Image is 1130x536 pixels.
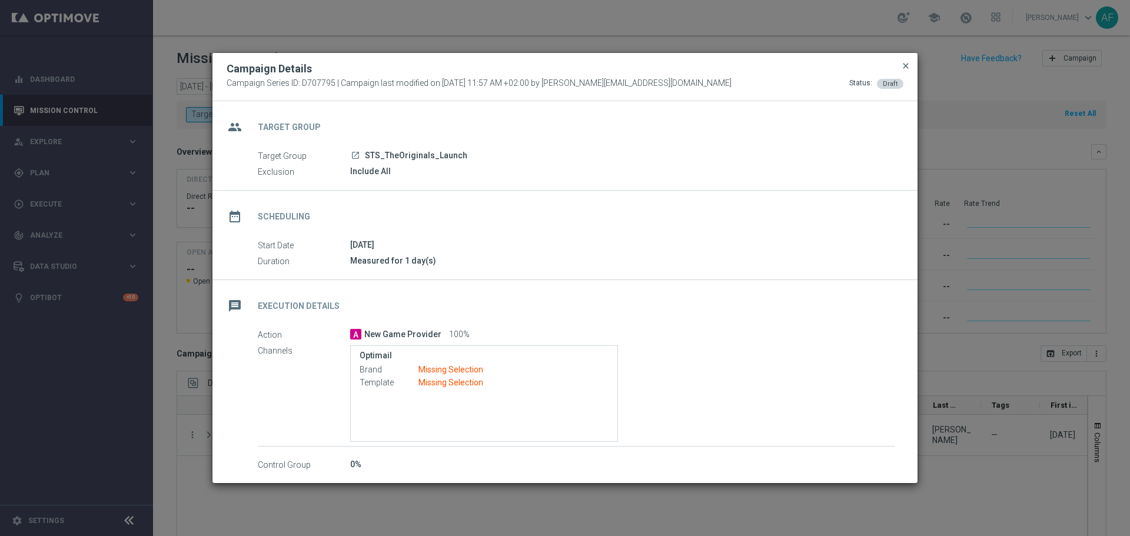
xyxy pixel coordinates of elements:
i: date_range [224,206,245,227]
label: Control Group [258,460,350,470]
div: Missing Selection [418,365,483,375]
span: close [901,61,910,71]
label: Template [360,378,418,388]
i: launch [351,151,360,160]
div: Status: [849,78,872,89]
div: Missing Selection [418,378,483,388]
label: Optimail [360,351,609,361]
span: Draft [883,80,898,88]
div: Include All [350,165,895,177]
div: Measured for 1 day(s) [350,255,895,267]
div: 0% [350,458,895,470]
h2: Execution Details [258,301,340,312]
h2: Target Group [258,122,321,133]
colored-tag: Draft [877,78,903,88]
label: Exclusion [258,167,350,177]
a: launch [350,151,361,161]
label: Action [258,329,350,340]
label: Channels [258,345,350,356]
h2: Scheduling [258,211,310,222]
label: Brand [360,365,418,375]
i: message [224,295,245,317]
h2: Campaign Details [227,62,312,76]
span: Campaign Series ID: D707795 | Campaign last modified on [DATE] 11:57 AM +02:00 by [PERSON_NAME][E... [227,78,732,89]
span: 100% [449,329,470,340]
label: Target Group [258,151,350,161]
span: A [350,329,361,339]
span: New Game Provider [364,329,441,340]
label: Start Date [258,240,350,251]
span: STS_TheOriginals_Launch [365,151,467,161]
div: [DATE] [350,239,895,251]
i: group [224,116,245,138]
label: Duration [258,256,350,267]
